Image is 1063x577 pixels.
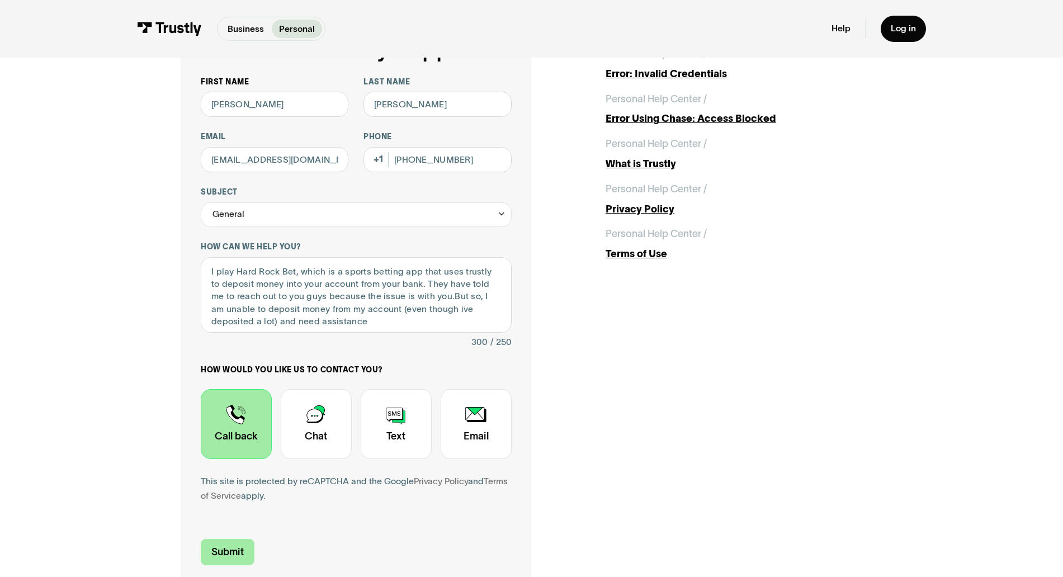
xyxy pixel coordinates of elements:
div: Personal Help Center / [606,182,707,197]
div: General [212,207,244,222]
label: How can we help you? [201,242,512,252]
div: 300 [471,335,488,350]
label: Phone [363,132,511,142]
div: Error: Invalid Credentials [606,67,882,82]
div: This site is protected by reCAPTCHA and the Google and apply. [201,474,512,504]
div: What is Trustly [606,157,882,172]
div: Personal Help Center / [606,92,707,107]
div: Log in [891,23,916,34]
div: / 250 [490,335,512,350]
a: Personal Help Center /Terms of Use [606,226,882,262]
a: Personal Help Center /Error Using Chase: Access Blocked [606,92,882,127]
a: Privacy Policy [414,476,468,486]
a: Business [220,20,272,37]
a: Help [831,23,851,34]
a: Personal Help Center /Privacy Policy [606,182,882,217]
label: How would you like us to contact you? [201,365,512,375]
p: Business [228,22,264,36]
a: Personal Help Center /Error: Invalid Credentials [606,46,882,82]
p: Personal [279,22,315,36]
a: Log in [881,16,926,42]
img: Trustly Logo [137,22,202,36]
input: Howard [363,92,511,117]
div: Privacy Policy [606,202,882,217]
div: Error Using Chase: Access Blocked [606,111,882,126]
label: Subject [201,187,512,197]
div: Personal Help Center / [606,136,707,152]
input: (555) 555-5555 [363,147,511,172]
input: alex@mail.com [201,147,348,172]
div: Terms of Use [606,247,882,262]
label: First name [201,77,348,87]
form: Contact Trustly Support [201,77,512,565]
div: Personal Help Center / [606,226,707,242]
input: Alex [201,92,348,117]
label: Email [201,132,348,142]
input: Submit [201,539,254,565]
a: Personal [272,20,323,37]
label: Last name [363,77,511,87]
a: Personal Help Center /What is Trustly [606,136,882,172]
div: General [201,202,512,228]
